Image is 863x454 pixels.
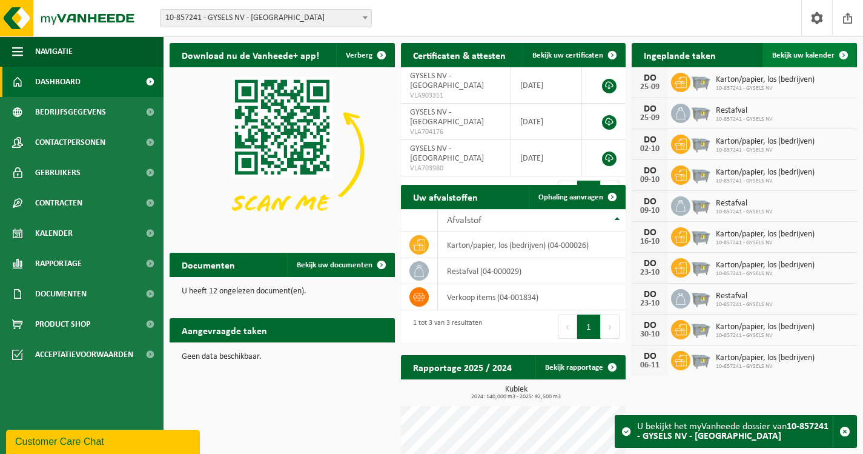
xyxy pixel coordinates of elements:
span: Karton/papier, los (bedrijven) [716,322,815,332]
span: Restafval [716,106,773,116]
div: 30-10 [638,330,662,339]
div: U bekijkt het myVanheede dossier van [637,416,833,447]
button: Next [601,315,620,339]
td: [DATE] [511,140,582,176]
span: Bekijk uw certificaten [532,52,603,59]
img: WB-2500-GAL-GY-01 [690,318,711,339]
span: 10-857241 - GYSELS NV [716,85,815,92]
span: Contactpersonen [35,127,105,158]
span: 10-857241 - GYSELS NV - VEURNE [160,9,372,27]
span: Contracten [35,188,82,218]
span: Dashboard [35,67,81,97]
span: Afvalstof [447,216,481,225]
div: DO [638,166,662,176]
div: DO [638,352,662,361]
button: Previous [558,315,577,339]
img: WB-2500-GAL-GY-01 [690,102,711,122]
td: [DATE] [511,67,582,104]
div: DO [638,259,662,269]
div: 02-10 [638,145,662,153]
span: VLA903351 [410,91,502,101]
span: VLA703980 [410,164,502,173]
span: Karton/papier, los (bedrijven) [716,168,815,178]
span: Gebruikers [35,158,81,188]
span: 10-857241 - GYSELS NV [716,116,773,123]
span: 10-857241 - GYSELS NV [716,178,815,185]
a: Bekijk rapportage [535,355,624,379]
span: GYSELS NV - [GEOGRAPHIC_DATA] [410,108,484,127]
span: Karton/papier, los (bedrijven) [716,261,815,270]
div: 23-10 [638,299,662,308]
span: Karton/papier, los (bedrijven) [716,353,815,363]
h2: Download nu de Vanheede+ app! [170,43,331,67]
p: U heeft 12 ongelezen document(en). [182,287,383,296]
span: GYSELS NV - [GEOGRAPHIC_DATA] [410,72,484,90]
div: DO [638,321,662,330]
img: WB-2500-GAL-GY-01 [690,349,711,370]
div: 06-11 [638,361,662,370]
span: Bedrijfsgegevens [35,97,106,127]
a: Bekijk uw documenten [287,253,394,277]
img: WB-2500-GAL-GY-01 [690,164,711,184]
h2: Documenten [170,253,247,276]
span: Bekijk uw documenten [297,261,372,269]
a: Bekijk uw kalender [762,43,856,67]
div: 25-09 [638,83,662,92]
div: 09-10 [638,207,662,215]
td: verkoop items (04-001834) [438,284,626,310]
button: 1 [577,315,601,339]
span: 10-857241 - GYSELS NV [716,363,815,370]
span: Ophaling aanvragen [538,193,603,201]
span: 10-857241 - GYSELS NV [716,147,815,154]
div: 25-09 [638,114,662,122]
img: WB-2500-GAL-GY-01 [690,287,711,308]
div: DO [638,135,662,145]
span: Rapportage [35,249,82,279]
span: Navigatie [35,36,73,67]
iframe: chat widget [6,427,202,454]
span: GYSELS NV - [GEOGRAPHIC_DATA] [410,144,484,163]
span: 10-857241 - GYSELS NV [716,209,773,216]
span: VLA704176 [410,127,502,137]
img: WB-2500-GAL-GY-01 [690,133,711,153]
h2: Ingeplande taken [632,43,728,67]
span: 10-857241 - GYSELS NV [716,301,773,309]
a: Ophaling aanvragen [529,185,624,209]
span: Restafval [716,199,773,209]
img: WB-2500-GAL-GY-01 [690,71,711,92]
span: 10-857241 - GYSELS NV [716,270,815,278]
img: Download de VHEPlus App [170,67,395,236]
h3: Kubiek [407,386,626,400]
img: WB-2500-GAL-GY-01 [690,256,711,277]
div: DO [638,104,662,114]
span: Restafval [716,292,773,301]
span: 10-857241 - GYSELS NV [716,332,815,339]
span: Bekijk uw kalender [772,52,835,59]
h2: Certificaten & attesten [401,43,518,67]
span: Karton/papier, los (bedrijven) [716,137,815,147]
span: Verberg [346,52,372,59]
span: Kalender [35,218,73,249]
div: 1 tot 3 van 3 resultaten [407,313,482,340]
div: 09-10 [638,176,662,184]
span: Product Shop [35,309,90,339]
strong: 10-857241 - GYSELS NV - [GEOGRAPHIC_DATA] [637,422,828,441]
div: DO [638,228,662,238]
span: Documenten [35,279,87,309]
img: WB-2500-GAL-GY-01 [690,195,711,215]
h2: Uw afvalstoffen [401,185,490,209]
a: Bekijk uw certificaten [523,43,624,67]
div: DO [638,290,662,299]
p: Geen data beschikbaar. [182,353,383,361]
span: Acceptatievoorwaarden [35,339,133,370]
td: [DATE] [511,104,582,140]
div: 23-10 [638,269,662,277]
span: Karton/papier, los (bedrijven) [716,75,815,85]
span: 10-857241 - GYSELS NV - VEURNE [160,10,371,27]
img: WB-2500-GAL-GY-01 [690,225,711,246]
div: 16-10 [638,238,662,246]
div: DO [638,73,662,83]
span: 10-857241 - GYSELS NV [716,239,815,247]
td: karton/papier, los (bedrijven) (04-000026) [438,232,626,258]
